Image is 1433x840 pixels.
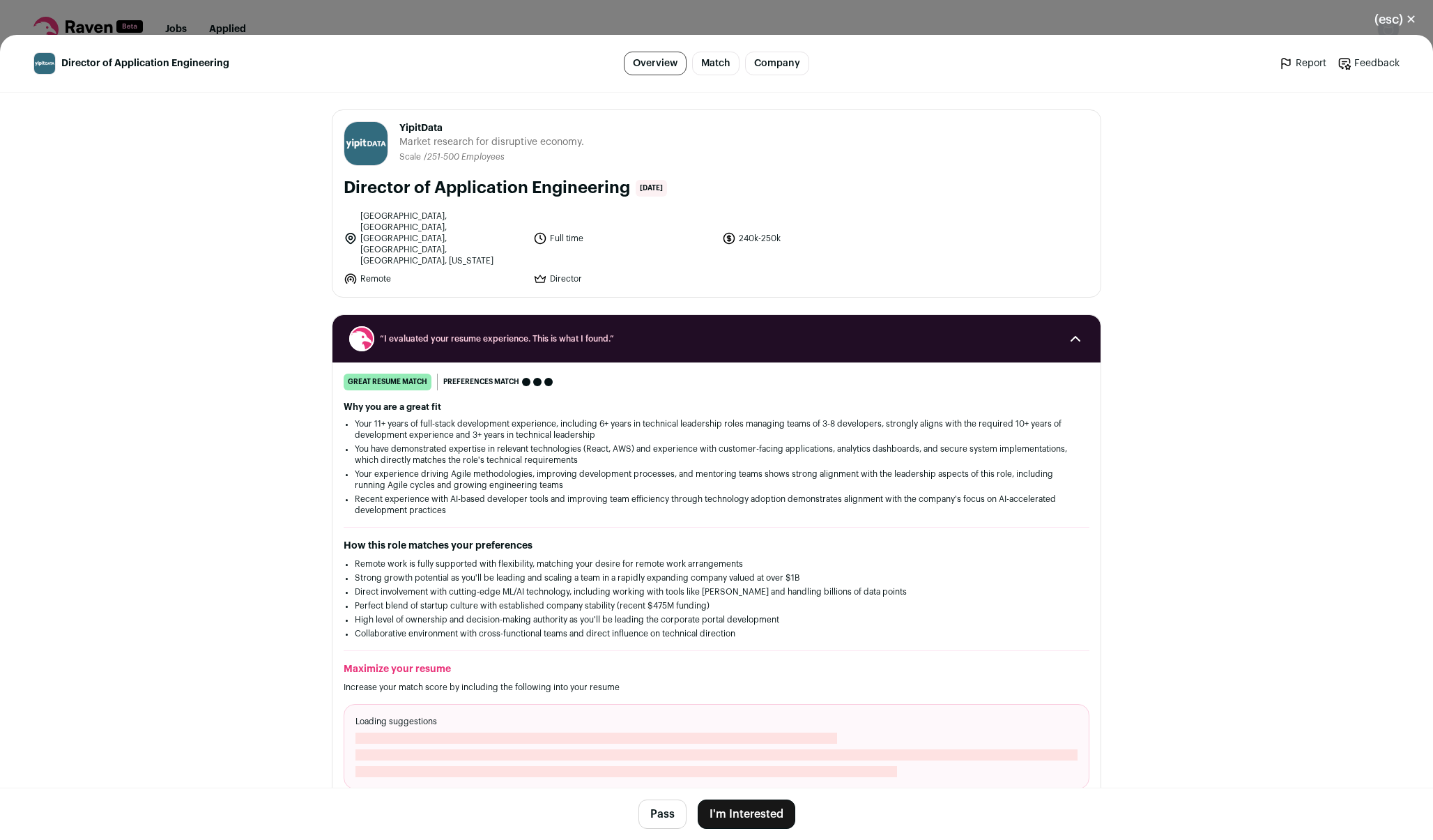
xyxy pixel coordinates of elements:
[1279,56,1326,70] a: Report
[344,662,1089,676] h2: Maximize your resume
[355,572,1078,583] li: Strong growth potential as you'll be leading and scaling a team in a rapidly expanding company va...
[355,494,1078,516] li: Recent experience with AI-based developer tools and improving team efficiency through technology ...
[698,800,795,829] button: I'm Interested
[344,539,1089,553] h2: How this role matches your preferences
[355,443,1078,466] li: You have demonstrated expertise in relevant technologies (React, AWS) and experience with custome...
[344,272,525,286] li: Remote
[355,614,1078,625] li: High level of ownership and decision-making authority as you'll be leading the corporate portal d...
[399,135,584,149] span: Market research for disruptive economy.
[427,153,505,161] span: 251-500 Employees
[745,52,809,75] a: Company
[399,152,424,162] li: Scale
[355,468,1078,491] li: Your experience driving Agile methodologies, improving development processes, and mentoring teams...
[638,800,687,829] button: Pass
[355,558,1078,570] li: Remote work is fully supported with flexibility, matching your desire for remote work arrangements
[624,52,687,75] a: Overview
[355,418,1078,441] li: Your 11+ years of full-stack development experience, including 6+ years in technical leadership r...
[344,374,431,390] div: great resume match
[533,211,714,266] li: Full time
[344,682,1089,693] p: Increase your match score by including the following into your resume
[344,211,525,266] li: [GEOGRAPHIC_DATA], [GEOGRAPHIC_DATA], [GEOGRAPHIC_DATA], [GEOGRAPHIC_DATA], [GEOGRAPHIC_DATA], [U...
[692,52,740,75] a: Match
[1338,56,1400,70] a: Feedback
[443,375,519,389] span: Preferences match
[399,121,584,135] span: YipitData
[34,53,55,74] img: 8b250fd45368ab0fab3d48cbe3cf770bd3b92de6c6b99001af1a42694c296b5c
[344,704,1089,789] div: Loading suggestions
[380,333,1053,344] span: “I evaluated your resume experience. This is what I found.”
[533,272,714,286] li: Director
[344,402,1089,413] h2: Why you are a great fit
[344,177,630,199] h1: Director of Application Engineering
[344,122,388,165] img: 8b250fd45368ab0fab3d48cbe3cf770bd3b92de6c6b99001af1a42694c296b5c
[61,56,229,70] span: Director of Application Engineering
[722,211,903,266] li: 240k-250k
[355,600,1078,611] li: Perfect blend of startup culture with established company stability (recent $475M funding)
[424,152,505,162] li: /
[355,628,1078,639] li: Collaborative environment with cross-functional teams and direct influence on technical direction
[636,180,667,197] span: [DATE]
[355,586,1078,597] li: Direct involvement with cutting-edge ML/AI technology, including working with tools like [PERSON_...
[1358,4,1433,35] button: Close modal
